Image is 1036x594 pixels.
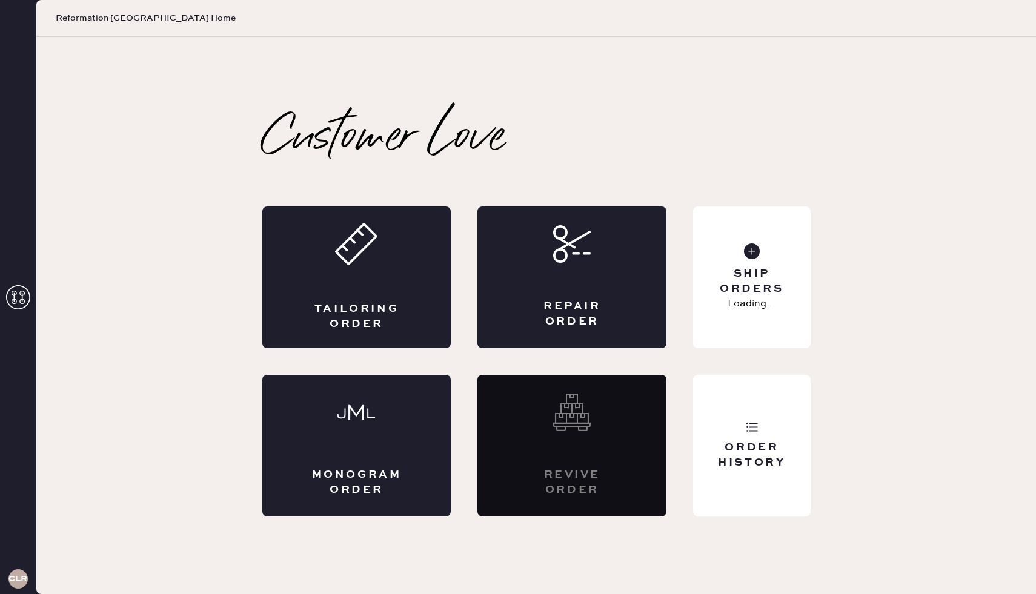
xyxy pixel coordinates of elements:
div: Ship Orders [703,266,800,297]
span: Reformation [GEOGRAPHIC_DATA] Home [56,12,236,24]
p: Loading... [728,297,775,311]
div: Order History [703,440,800,470]
div: Revive order [526,467,618,498]
div: Monogram Order [311,467,403,498]
div: Tailoring Order [311,302,403,332]
div: Repair Order [526,299,618,329]
h2: Customer Love [262,114,505,163]
h3: CLR [8,575,27,583]
div: Interested? Contact us at care@hemster.co [477,375,666,516]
